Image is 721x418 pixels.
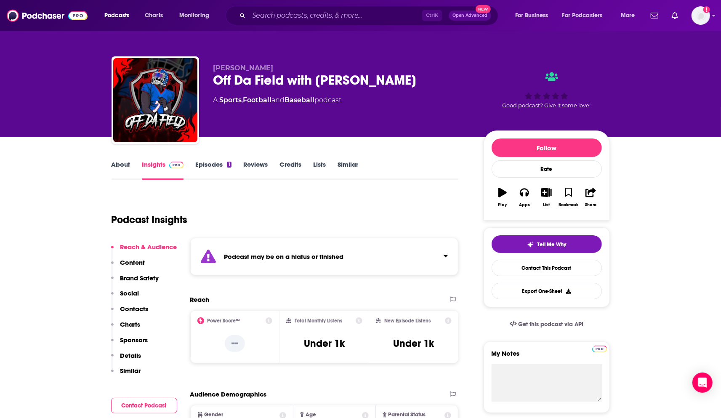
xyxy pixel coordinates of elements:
[492,283,602,299] button: Export One-Sheet
[120,258,145,266] p: Content
[515,10,548,21] span: For Business
[509,9,559,22] button: open menu
[692,373,713,393] div: Open Intercom Messenger
[543,202,550,208] div: List
[249,9,422,22] input: Search podcasts, credits, & more...
[225,335,245,352] p: --
[580,182,601,213] button: Share
[513,182,535,213] button: Apps
[394,337,434,350] h3: Under 1k
[120,320,141,328] p: Charts
[562,10,603,21] span: For Podcasters
[384,318,431,324] h2: New Episode Listens
[492,349,602,364] label: My Notes
[120,274,159,282] p: Brand Safety
[621,10,635,21] span: More
[703,6,710,13] svg: Add a profile image
[169,162,184,168] img: Podchaser Pro
[279,160,301,180] a: Credits
[220,96,242,104] a: Sports
[668,8,681,23] a: Show notifications dropdown
[112,160,130,180] a: About
[272,96,285,104] span: and
[492,235,602,253] button: tell me why sparkleTell Me Why
[111,243,177,258] button: Reach & Audience
[243,96,272,104] a: Football
[647,8,662,23] a: Show notifications dropdown
[449,11,491,21] button: Open AdvancedNew
[498,202,507,208] div: Play
[111,258,145,274] button: Content
[492,182,513,213] button: Play
[120,367,141,375] p: Similar
[692,6,710,25] img: User Profile
[213,64,274,72] span: [PERSON_NAME]
[692,6,710,25] span: Logged in as TinaPugh
[304,337,345,350] h3: Under 1k
[295,318,342,324] h2: Total Monthly Listens
[503,314,591,335] a: Get this podcast via API
[527,241,534,248] img: tell me why sparkle
[452,13,487,18] span: Open Advanced
[111,289,139,305] button: Social
[111,336,148,351] button: Sponsors
[111,274,159,290] button: Brand Safety
[111,367,141,382] button: Similar
[519,202,530,208] div: Apps
[120,336,148,344] p: Sponsors
[537,241,566,248] span: Tell Me Why
[518,321,583,328] span: Get this podcast via API
[104,10,129,21] span: Podcasts
[492,260,602,276] a: Contact This Podcast
[585,202,596,208] div: Share
[112,213,188,226] h1: Podcast Insights
[120,289,139,297] p: Social
[173,9,220,22] button: open menu
[98,9,140,22] button: open menu
[476,5,491,13] span: New
[388,412,426,418] span: Parental Status
[145,10,163,21] span: Charts
[111,351,141,367] button: Details
[113,58,197,142] img: Off Da Field with Isaiah Robinson
[227,162,231,168] div: 1
[559,202,578,208] div: Bookmark
[190,296,210,304] h2: Reach
[503,102,591,109] span: Good podcast? Give it some love!
[190,390,267,398] h2: Audience Demographics
[313,160,326,180] a: Lists
[535,182,557,213] button: List
[139,9,168,22] a: Charts
[484,64,610,116] div: Good podcast? Give it some love!
[111,398,177,413] button: Contact Podcast
[111,320,141,336] button: Charts
[338,160,358,180] a: Similar
[243,160,268,180] a: Reviews
[120,305,149,313] p: Contacts
[422,10,442,21] span: Ctrl K
[492,138,602,157] button: Follow
[7,8,88,24] img: Podchaser - Follow, Share and Rate Podcasts
[492,160,602,178] div: Rate
[179,10,209,21] span: Monitoring
[205,412,223,418] span: Gender
[224,253,344,261] strong: Podcast may be on a hiatus or finished
[306,412,316,418] span: Age
[592,346,607,352] img: Podchaser Pro
[111,305,149,320] button: Contacts
[285,96,315,104] a: Baseball
[142,160,184,180] a: InsightsPodchaser Pro
[213,95,342,105] div: A podcast
[208,318,240,324] h2: Power Score™
[557,9,615,22] button: open menu
[234,6,506,25] div: Search podcasts, credits, & more...
[120,243,177,251] p: Reach & Audience
[190,238,459,275] section: Click to expand status details
[195,160,231,180] a: Episodes1
[242,96,243,104] span: ,
[120,351,141,359] p: Details
[592,344,607,352] a: Pro website
[692,6,710,25] button: Show profile menu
